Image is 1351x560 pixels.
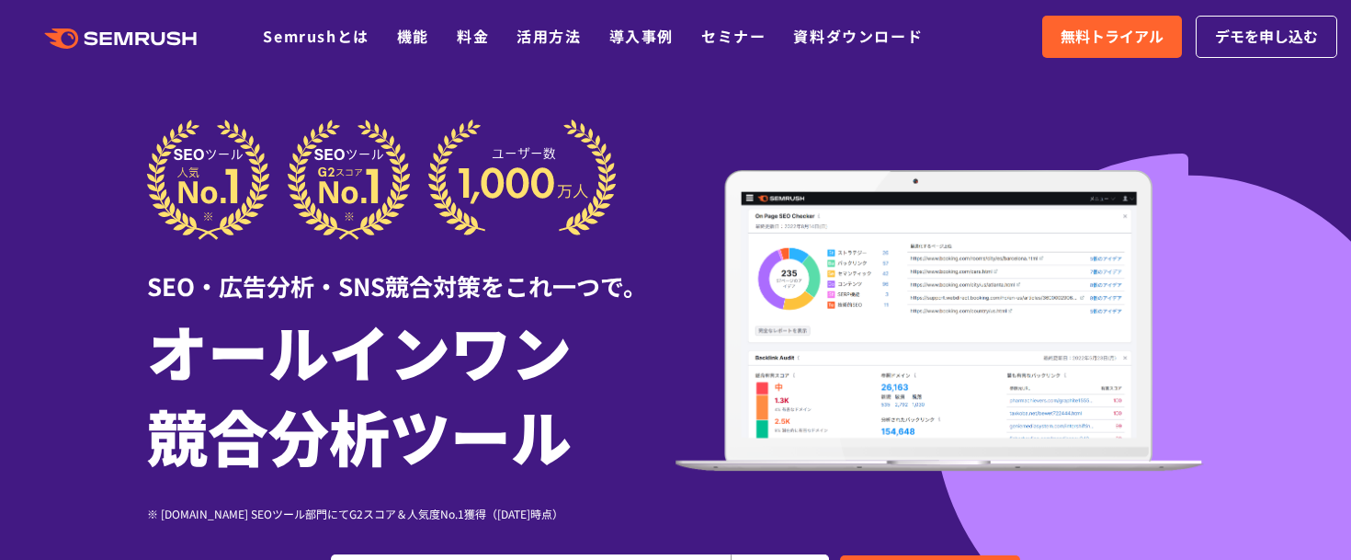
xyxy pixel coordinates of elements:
[517,25,581,47] a: 活用方法
[147,505,675,522] div: ※ [DOMAIN_NAME] SEOツール部門にてG2スコア＆人気度No.1獲得（[DATE]時点）
[1061,25,1164,49] span: 無料トライアル
[397,25,429,47] a: 機能
[147,308,675,477] h1: オールインワン 競合分析ツール
[263,25,369,47] a: Semrushとは
[147,240,675,303] div: SEO・広告分析・SNS競合対策をこれ一つで。
[701,25,766,47] a: セミナー
[609,25,674,47] a: 導入事例
[793,25,923,47] a: 資料ダウンロード
[1042,16,1182,58] a: 無料トライアル
[457,25,489,47] a: 料金
[1196,16,1337,58] a: デモを申し込む
[1215,25,1318,49] span: デモを申し込む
